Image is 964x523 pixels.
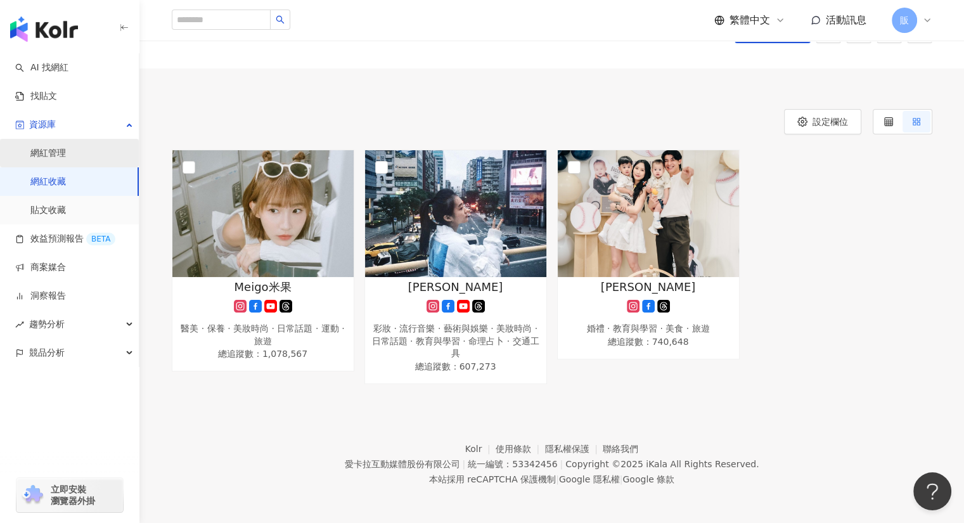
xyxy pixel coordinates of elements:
[913,472,951,510] iframe: Help Scout Beacon - Open
[15,233,115,245] a: 效益預測報告BETA
[15,90,57,103] a: 找貼文
[10,16,78,42] img: logo
[16,478,123,512] a: chrome extension立即安裝 瀏覽器外掛
[179,323,347,347] div: 醫美 · 保養 · 美妝時尚 · 日常話題 · 運動 · 旅遊
[344,459,460,469] div: 愛卡拉互動媒體股份有限公司
[564,323,733,335] div: 婚禮 · 教育與學習 · 美食 · 旅遊
[462,459,465,469] span: |
[900,13,909,27] span: 販
[826,14,866,26] span: 活動訊息
[564,335,733,348] span: 總追蹤數 ： 740,648
[51,484,95,507] span: 立即安裝 瀏覽器外掛
[813,117,848,127] span: 設定欄位
[15,290,66,302] a: 洞察報告
[15,61,68,74] a: searchAI 找網紅
[601,279,696,295] span: [PERSON_NAME]
[172,150,354,277] img: KOL Avatar
[371,360,540,373] span: 總追蹤數 ： 607,273
[468,459,557,469] div: 統一編號：53342456
[558,150,739,277] img: KOL Avatar
[559,474,620,484] a: Google 隱私權
[20,485,45,505] img: chrome extension
[15,261,66,274] a: 商案媒合
[365,150,546,277] img: KOL Avatar
[29,339,65,367] span: 競品分析
[179,347,347,360] span: 總追蹤數 ： 1,078,567
[371,323,540,360] div: 彩妝 · 流行音樂 · 藝術與娛樂 · 美妝時尚 · 日常話題 · 教育與學習 · 命理占卜 · 交通工具
[556,474,559,484] span: |
[276,15,285,24] span: search
[30,176,66,188] a: 網紅收藏
[545,444,603,454] a: 隱私權保護
[565,459,759,469] div: Copyright © 2025 All Rights Reserved.
[15,320,24,329] span: rise
[30,147,66,160] a: 網紅管理
[234,279,291,295] span: Meigo米果
[408,279,503,295] span: [PERSON_NAME]
[30,204,66,217] a: 貼文收藏
[729,13,770,27] span: 繁體中文
[603,444,638,454] a: 聯絡我們
[429,472,674,487] span: 本站採用 reCAPTCHA 保護機制
[29,110,56,139] span: 資源庫
[29,310,65,339] span: 趨勢分析
[622,474,674,484] a: Google 條款
[784,109,861,134] button: 設定欄位
[560,459,563,469] span: |
[465,444,496,454] a: Kolr
[620,474,623,484] span: |
[646,459,667,469] a: iKala
[496,444,545,454] a: 使用條款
